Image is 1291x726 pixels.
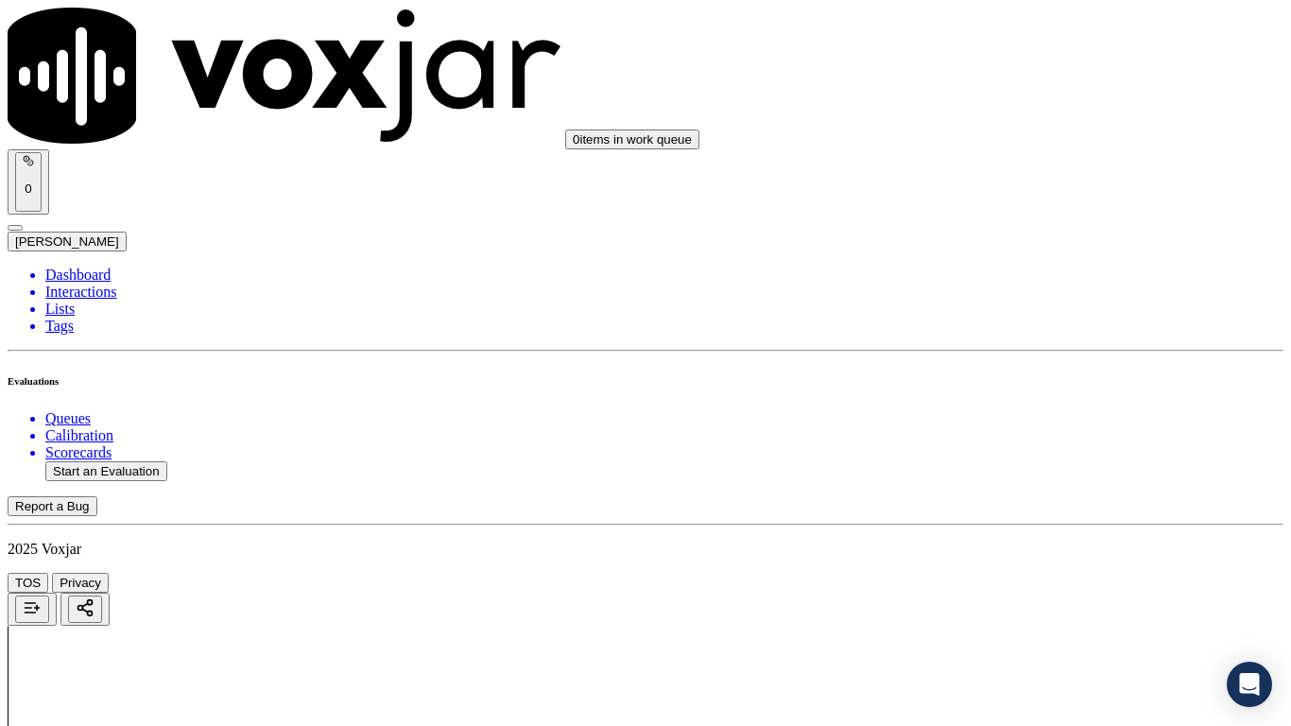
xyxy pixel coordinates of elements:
a: Tags [45,318,1283,335]
button: [PERSON_NAME] [8,232,127,251]
a: Dashboard [45,267,1283,284]
button: Privacy [52,573,109,593]
button: 0 [8,149,49,215]
span: [PERSON_NAME] [15,234,119,249]
p: 0 [23,181,34,196]
img: voxjar logo [8,8,561,144]
a: Scorecards [45,444,1283,461]
a: Calibration [45,427,1283,444]
h6: Evaluations [8,375,1283,387]
a: Lists [45,301,1283,318]
button: Start an Evaluation [45,461,167,481]
button: 0 [15,152,42,212]
a: Interactions [45,284,1283,301]
p: 2025 Voxjar [8,541,1283,558]
div: Open Intercom Messenger [1227,662,1272,707]
a: Queues [45,410,1283,427]
button: TOS [8,573,48,593]
button: Report a Bug [8,496,97,516]
button: 0items in work queue [565,130,699,149]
